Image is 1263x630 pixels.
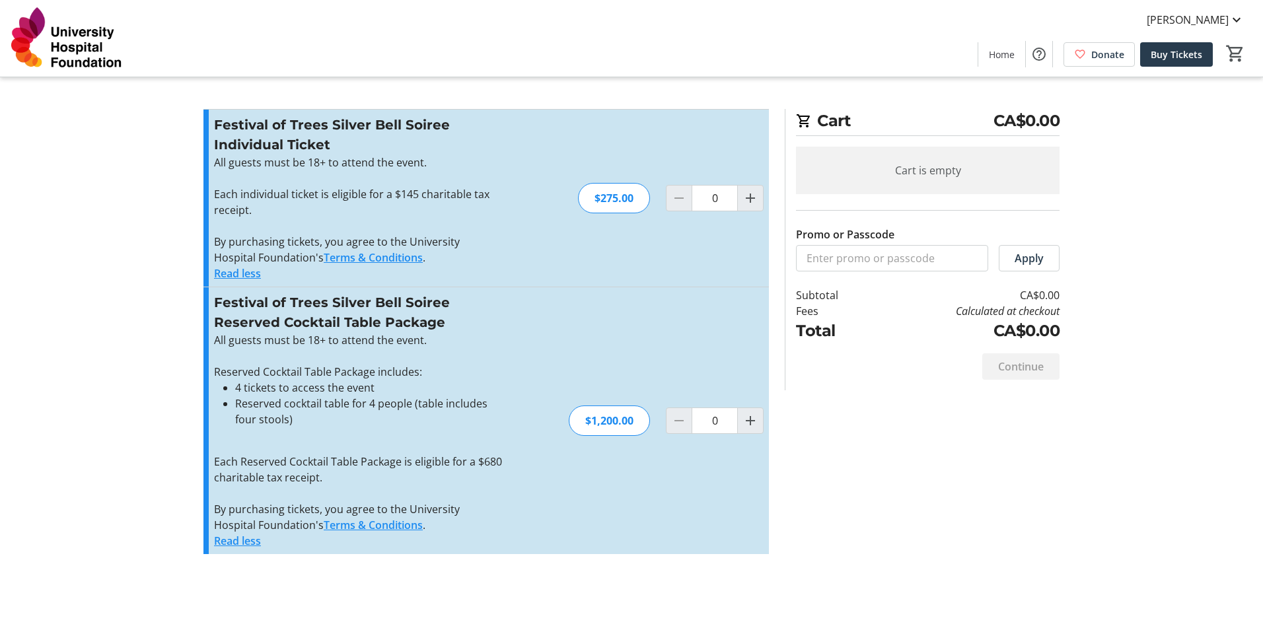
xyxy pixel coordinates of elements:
div: Cart is empty [796,147,1060,194]
p: Reserved Cocktail Table Package includes: [214,364,503,380]
p: Each individual ticket is eligible for a $145 charitable tax receipt. [214,186,503,218]
td: CA$0.00 [873,319,1060,343]
button: Cart [1223,42,1247,65]
h3: Festival of Trees Silver Bell Soiree Individual Ticket [214,115,503,155]
label: Promo or Passcode [796,227,894,242]
button: Read less [214,533,261,549]
span: Buy Tickets [1151,48,1202,61]
span: Donate [1091,48,1124,61]
span: CA$0.00 [993,109,1060,133]
img: University Hospital Foundation's Logo [8,5,126,71]
button: Increment by one [738,186,763,211]
a: Terms & Conditions [324,250,423,265]
button: Help [1026,41,1052,67]
a: Terms & Conditions [324,518,423,532]
td: Total [796,319,873,343]
button: Read less [214,265,261,281]
input: Festival of Trees Silver Bell Soiree Individual Ticket Quantity [692,185,738,211]
div: $1,200.00 [569,405,650,436]
h3: Festival of Trees Silver Bell Soiree Reserved Cocktail Table Package [214,293,503,332]
h2: Cart [796,109,1060,136]
button: Apply [999,245,1060,271]
td: Fees [796,303,873,319]
button: [PERSON_NAME] [1136,9,1255,30]
input: Enter promo or passcode [796,245,988,271]
button: Increment by one [738,408,763,433]
p: By purchasing tickets, you agree to the University Hospital Foundation's . [214,501,503,533]
p: All guests must be 18+ to attend the event. [214,155,503,170]
div: $275.00 [578,183,650,213]
td: Subtotal [796,287,873,303]
p: By purchasing tickets, you agree to the University Hospital Foundation's . [214,234,503,265]
p: Each Reserved Cocktail Table Package is eligible for a $680 charitable tax receipt. [214,454,503,485]
li: Reserved cocktail table for 4 people (table includes four stools) [235,396,503,427]
td: CA$0.00 [873,287,1060,303]
td: Calculated at checkout [873,303,1060,319]
a: Donate [1064,42,1135,67]
a: Buy Tickets [1140,42,1213,67]
span: Home [989,48,1015,61]
input: Festival of Trees Silver Bell Soiree Reserved Cocktail Table Package Quantity [692,407,738,434]
a: Home [978,42,1025,67]
li: 4 tickets to access the event [235,380,503,396]
p: All guests must be 18+ to attend the event. [214,332,503,348]
span: Apply [1015,250,1044,266]
span: [PERSON_NAME] [1147,12,1229,28]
